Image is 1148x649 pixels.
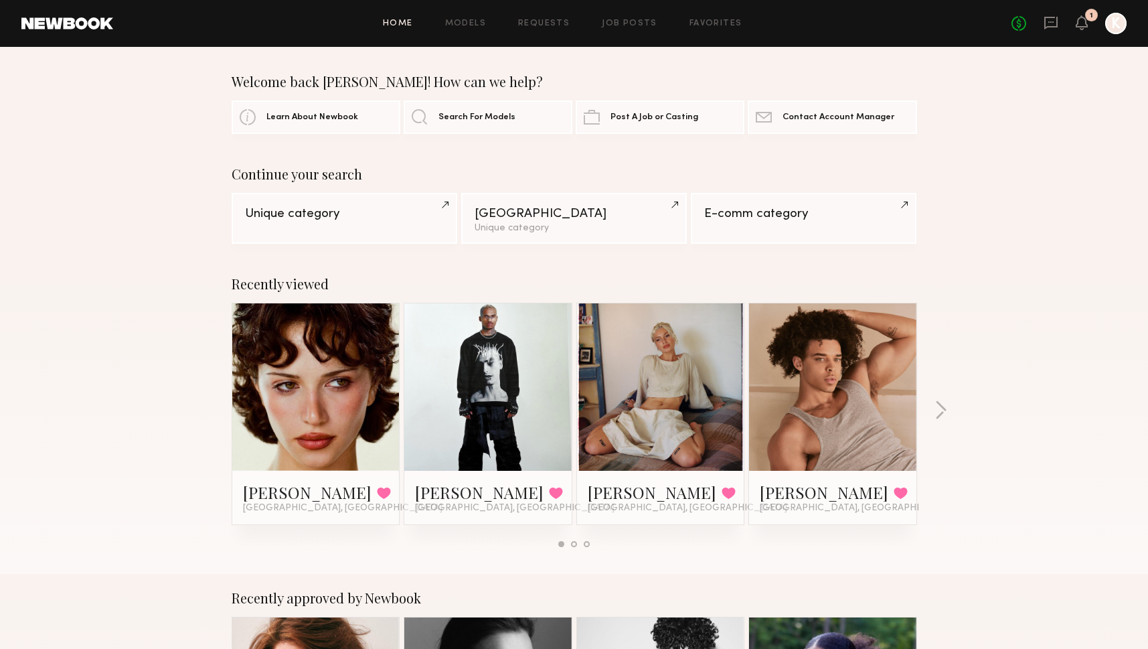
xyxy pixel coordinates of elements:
div: Welcome back [PERSON_NAME]! How can we help? [232,74,917,90]
a: Favorites [689,19,742,28]
a: [GEOGRAPHIC_DATA]Unique category [461,193,687,244]
span: Learn About Newbook [266,113,358,122]
a: Learn About Newbook [232,100,400,134]
span: Post A Job or Casting [610,113,698,122]
a: Unique category [232,193,457,244]
a: [PERSON_NAME] [588,482,716,503]
a: Contact Account Manager [748,100,916,134]
a: Job Posts [602,19,657,28]
a: Models [445,19,486,28]
div: Recently viewed [232,276,917,292]
a: E-comm category [691,193,916,244]
div: Continue your search [232,166,917,182]
span: Search For Models [438,113,515,122]
a: Home [383,19,413,28]
a: [PERSON_NAME] [760,482,888,503]
a: K [1105,13,1127,34]
span: [GEOGRAPHIC_DATA], [GEOGRAPHIC_DATA] [760,503,959,514]
a: Post A Job or Casting [576,100,744,134]
div: [GEOGRAPHIC_DATA] [475,208,673,220]
span: Contact Account Manager [783,113,894,122]
div: Unique category [475,224,673,233]
span: [GEOGRAPHIC_DATA], [GEOGRAPHIC_DATA] [415,503,614,514]
a: [PERSON_NAME] [243,482,372,503]
div: Unique category [245,208,444,220]
div: E-comm category [704,208,903,220]
a: Requests [518,19,570,28]
span: [GEOGRAPHIC_DATA], [GEOGRAPHIC_DATA] [588,503,787,514]
a: Search For Models [404,100,572,134]
a: [PERSON_NAME] [415,482,544,503]
div: 1 [1090,12,1093,19]
span: [GEOGRAPHIC_DATA], [GEOGRAPHIC_DATA] [243,503,442,514]
div: Recently approved by Newbook [232,590,917,606]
